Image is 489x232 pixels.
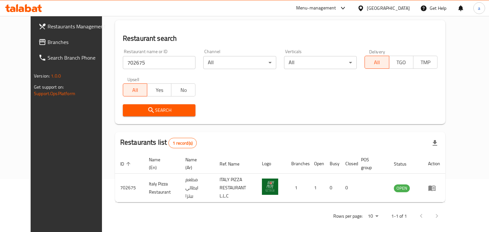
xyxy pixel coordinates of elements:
[123,56,196,69] input: Search for restaurant name or ID..
[127,77,139,81] label: Upsell
[48,38,107,46] span: Branches
[340,174,356,202] td: 0
[257,154,286,174] th: Logo
[365,56,389,69] button: All
[147,83,171,96] button: Yes
[296,4,336,12] div: Menu-management
[48,54,107,62] span: Search Branch Phone
[51,72,61,80] span: 1.0.0
[220,160,248,168] span: Ref. Name
[428,184,440,192] div: Menu
[478,5,480,12] span: a
[367,58,386,67] span: All
[413,56,438,69] button: TMP
[324,174,340,202] td: 0
[389,56,413,69] button: TGO
[34,83,64,91] span: Get support on:
[48,22,107,30] span: Restaurants Management
[392,58,411,67] span: TGO
[416,58,435,67] span: TMP
[284,56,357,69] div: All
[115,174,144,202] td: 702675
[394,160,415,168] span: Status
[149,156,172,171] span: Name (En)
[324,154,340,174] th: Busy
[309,174,324,202] td: 1
[34,72,50,80] span: Version:
[33,34,112,50] a: Branches
[128,106,191,114] span: Search
[214,174,257,202] td: ITALY PIZZA RESTAURANT L.L.C
[185,156,207,171] span: Name (Ar)
[34,89,75,98] a: Support.OpsPlatform
[367,5,410,12] div: [GEOGRAPHIC_DATA]
[150,85,169,95] span: Yes
[423,154,445,174] th: Action
[333,212,363,220] p: Rows per page:
[394,184,410,192] span: OPEN
[286,174,309,202] td: 1
[120,138,197,148] h2: Restaurants list
[340,154,356,174] th: Closed
[123,104,196,116] button: Search
[427,135,443,151] div: Export file
[361,156,381,171] span: POS group
[369,49,385,54] label: Delivery
[171,83,195,96] button: No
[180,174,214,202] td: مطعم ايطالي بيتزا
[115,154,445,202] table: enhanced table
[144,174,180,202] td: Italy Pizza Restaurant
[262,179,278,195] img: Italy Pizza Restaurant
[286,154,309,174] th: Branches
[203,56,276,69] div: All
[169,140,196,146] span: 1 record(s)
[33,19,112,34] a: Restaurants Management
[123,83,147,96] button: All
[123,34,438,43] h2: Restaurant search
[126,85,145,95] span: All
[391,212,407,220] p: 1-1 of 1
[33,50,112,65] a: Search Branch Phone
[365,211,381,221] div: Rows per page:
[309,154,324,174] th: Open
[120,160,133,168] span: ID
[174,85,193,95] span: No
